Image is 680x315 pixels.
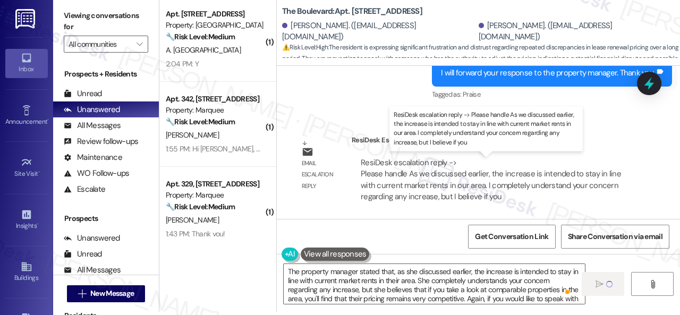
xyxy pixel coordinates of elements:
[282,6,422,17] b: The Boulevard: Apt. [STREET_ADDRESS]
[64,233,120,244] div: Unanswered
[166,202,235,211] strong: 🔧 Risk Level: Medium
[479,20,673,43] div: [PERSON_NAME]. ([EMAIL_ADDRESS][DOMAIN_NAME])
[67,285,146,302] button: New Message
[394,110,579,147] p: ResiDesk escalation reply -> Please handle As we discussed earlier, the increase is intended to s...
[361,157,621,202] div: ResiDesk escalation reply -> Please handle As we discussed earlier, the increase is intended to s...
[64,7,148,36] label: Viewing conversations for
[64,152,122,163] div: Maintenance
[64,184,105,195] div: Escalate
[69,36,131,53] input: All communities
[166,229,225,239] div: 1:43 PM: Thank you!
[166,93,264,105] div: Apt. 342, [STREET_ADDRESS]
[38,168,40,176] span: •
[468,225,555,249] button: Get Conversation Link
[64,249,102,260] div: Unread
[352,134,640,149] div: ResiDesk Escalation - Reply From Site Team
[53,69,159,80] div: Prospects + Residents
[166,190,264,201] div: Property: Marquee
[5,258,48,286] a: Buildings
[5,154,48,182] a: Site Visit •
[561,225,669,249] button: Share Conversation via email
[64,120,121,131] div: All Messages
[282,20,476,43] div: [PERSON_NAME]. ([EMAIL_ADDRESS][DOMAIN_NAME])
[441,67,655,79] div: I will forward your response to the property manager. Thank you.
[137,40,142,48] i: 
[5,206,48,234] a: Insights •
[166,8,264,20] div: Apt. [STREET_ADDRESS]
[432,87,672,102] div: Tagged as:
[5,49,48,78] a: Inbox
[64,265,121,276] div: All Messages
[166,117,235,126] strong: 🔧 Risk Level: Medium
[64,136,138,147] div: Review follow-ups
[166,20,264,31] div: Property: [GEOGRAPHIC_DATA]
[47,116,49,124] span: •
[166,130,219,140] span: [PERSON_NAME]
[596,280,603,288] i: 
[64,168,129,179] div: WO Follow-ups
[282,43,328,52] strong: ⚠️ Risk Level: High
[64,104,120,115] div: Unanswered
[90,288,134,299] span: New Message
[166,144,414,154] div: 1:55 PM: Hi [PERSON_NAME], when can I come to the office to swap the remote?
[53,213,159,224] div: Prospects
[302,158,343,192] div: Email escalation reply
[282,42,680,76] span: : The resident is expressing significant frustration and distrust regarding repeated discrepancie...
[649,280,657,288] i: 
[463,90,480,99] span: Praise
[568,231,662,242] span: Share Conversation via email
[284,264,585,304] textarea: To enrich screen reader interactions, please activate Accessibility in Grammarly extension settings
[37,220,38,228] span: •
[64,88,102,99] div: Unread
[166,215,219,225] span: [PERSON_NAME]
[166,59,199,69] div: 2:04 PM: Y
[475,231,548,242] span: Get Conversation Link
[166,178,264,190] div: Apt. 329, [STREET_ADDRESS]
[78,290,86,298] i: 
[166,32,235,41] strong: 🔧 Risk Level: Medium
[166,45,241,55] span: A. [GEOGRAPHIC_DATA]
[15,9,37,29] img: ResiDesk Logo
[166,105,264,116] div: Property: Marquee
